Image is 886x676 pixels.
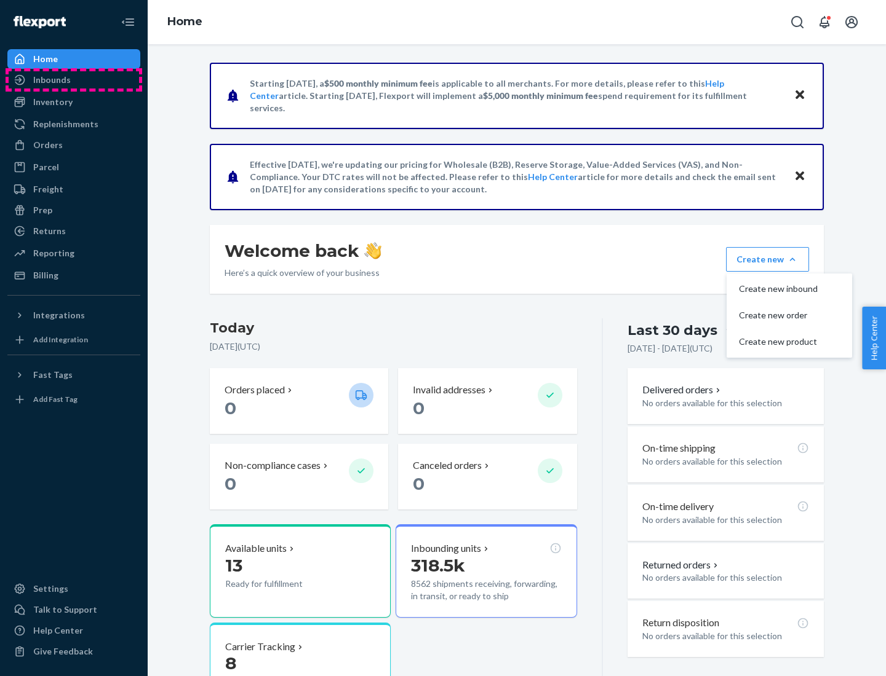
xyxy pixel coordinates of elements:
[642,500,714,514] p: On-time delivery
[642,572,809,584] p: No orders available for this selection
[642,441,716,455] p: On-time shipping
[7,621,140,640] a: Help Center
[225,541,287,556] p: Available units
[210,318,577,338] h3: Today
[642,630,809,642] p: No orders available for this selection
[7,330,140,350] a: Add Integration
[739,285,818,293] span: Create new inbound
[7,49,140,69] a: Home
[33,96,73,108] div: Inventory
[7,390,140,409] a: Add Fast Tag
[411,555,465,576] span: 318.5k
[398,368,577,434] button: Invalid addresses 0
[729,329,850,355] button: Create new product
[33,247,74,259] div: Reporting
[7,642,140,661] button: Give Feedback
[628,342,712,355] p: [DATE] - [DATE] ( UTC )
[33,603,97,616] div: Talk to Support
[33,183,63,195] div: Freight
[7,179,140,199] a: Freight
[792,168,808,186] button: Close
[7,200,140,220] a: Prep
[411,541,481,556] p: Inbounding units
[225,578,339,590] p: Ready for fulfillment
[250,159,782,195] p: Effective [DATE], we're updating our pricing for Wholesale (B2B), Reserve Storage, Value-Added Se...
[33,583,68,595] div: Settings
[225,458,321,473] p: Non-compliance cases
[14,16,66,28] img: Flexport logo
[33,624,83,637] div: Help Center
[396,524,577,618] button: Inbounding units318.5k8562 shipments receiving, forwarding, in transit, or ready to ship
[250,77,782,114] p: Starting [DATE], a is applicable to all merchants. For more details, please refer to this article...
[210,524,391,618] button: Available units13Ready for fulfillment
[628,321,717,340] div: Last 30 days
[33,645,93,658] div: Give Feedback
[210,368,388,434] button: Orders placed 0
[642,514,809,526] p: No orders available for this selection
[210,340,577,353] p: [DATE] ( UTC )
[167,15,202,28] a: Home
[792,87,808,104] button: Close
[729,276,850,302] button: Create new inbound
[7,70,140,90] a: Inbounds
[483,90,598,101] span: $5,000 monthly minimum fee
[225,240,381,262] h1: Welcome back
[7,243,140,263] a: Reporting
[225,555,242,576] span: 13
[364,242,381,259] img: hand-wave emoji
[7,365,140,385] button: Fast Tags
[398,444,577,509] button: Canceled orders 0
[7,114,140,134] a: Replenishments
[33,74,71,86] div: Inbounds
[33,334,88,345] div: Add Integration
[413,458,482,473] p: Canceled orders
[7,92,140,112] a: Inventory
[7,157,140,177] a: Parcel
[411,578,561,602] p: 8562 shipments receiving, forwarding, in transit, or ready to ship
[726,247,809,272] button: Create newCreate new inboundCreate new orderCreate new product
[812,10,837,34] button: Open notifications
[642,397,809,409] p: No orders available for this selection
[7,265,140,285] a: Billing
[642,383,723,397] button: Delivered orders
[413,473,425,494] span: 0
[225,640,295,654] p: Carrier Tracking
[7,135,140,155] a: Orders
[225,653,236,674] span: 8
[210,444,388,509] button: Non-compliance cases 0
[225,383,285,397] p: Orders placed
[33,225,66,237] div: Returns
[642,616,719,630] p: Return disposition
[739,337,818,346] span: Create new product
[729,302,850,329] button: Create new order
[158,4,212,40] ol: breadcrumbs
[528,171,578,182] a: Help Center
[7,579,140,599] a: Settings
[116,10,140,34] button: Close Navigation
[413,398,425,419] span: 0
[33,118,98,130] div: Replenishments
[324,78,433,88] span: $500 monthly minimum fee
[33,204,52,216] div: Prep
[33,394,78,404] div: Add Fast Tag
[33,53,58,65] div: Home
[862,307,886,369] button: Help Center
[739,311,818,320] span: Create new order
[839,10,864,34] button: Open account menu
[642,558,720,572] button: Returned orders
[225,473,236,494] span: 0
[7,221,140,241] a: Returns
[7,305,140,325] button: Integrations
[785,10,810,34] button: Open Search Box
[33,369,73,381] div: Fast Tags
[33,161,59,173] div: Parcel
[33,269,58,281] div: Billing
[642,455,809,468] p: No orders available for this selection
[33,309,85,321] div: Integrations
[225,267,381,279] p: Here’s a quick overview of your business
[225,398,236,419] span: 0
[33,139,63,151] div: Orders
[413,383,485,397] p: Invalid addresses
